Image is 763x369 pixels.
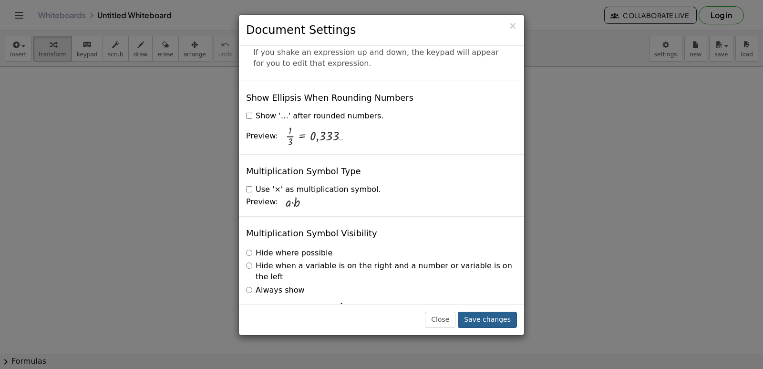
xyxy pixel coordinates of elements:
[246,22,517,38] h3: Document Settings
[246,111,383,122] label: Show '…' after rounded numbers.
[246,229,377,238] h4: Multiplication Symbol Visibility
[508,21,517,31] button: Close
[246,261,517,283] label: Hide when a variable is on the right and a number or variable is on the left
[246,93,413,103] h4: Show Ellipsis When Rounding Numbers
[246,248,332,259] label: Hide where possible
[425,312,455,328] button: Close
[246,184,381,195] label: Use '×' as multiplication symbol.
[246,131,278,142] span: Preview:
[246,263,252,269] input: Hide when a variable is on the right and a number or variable is on the left
[246,197,278,208] span: Preview:
[253,47,510,69] p: If you shake an expression up and down, the keypad will appear for you to edit that expression.
[458,312,517,328] button: Save changes
[508,20,517,32] span: ×
[246,287,252,293] input: Always show
[246,113,252,119] input: Show '…' after rounded numbers.
[246,186,252,192] input: Use '×' as multiplication symbol.
[246,167,361,176] h4: Multiplication Symbol Type
[246,285,305,296] label: Always show
[246,250,252,256] input: Hide where possible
